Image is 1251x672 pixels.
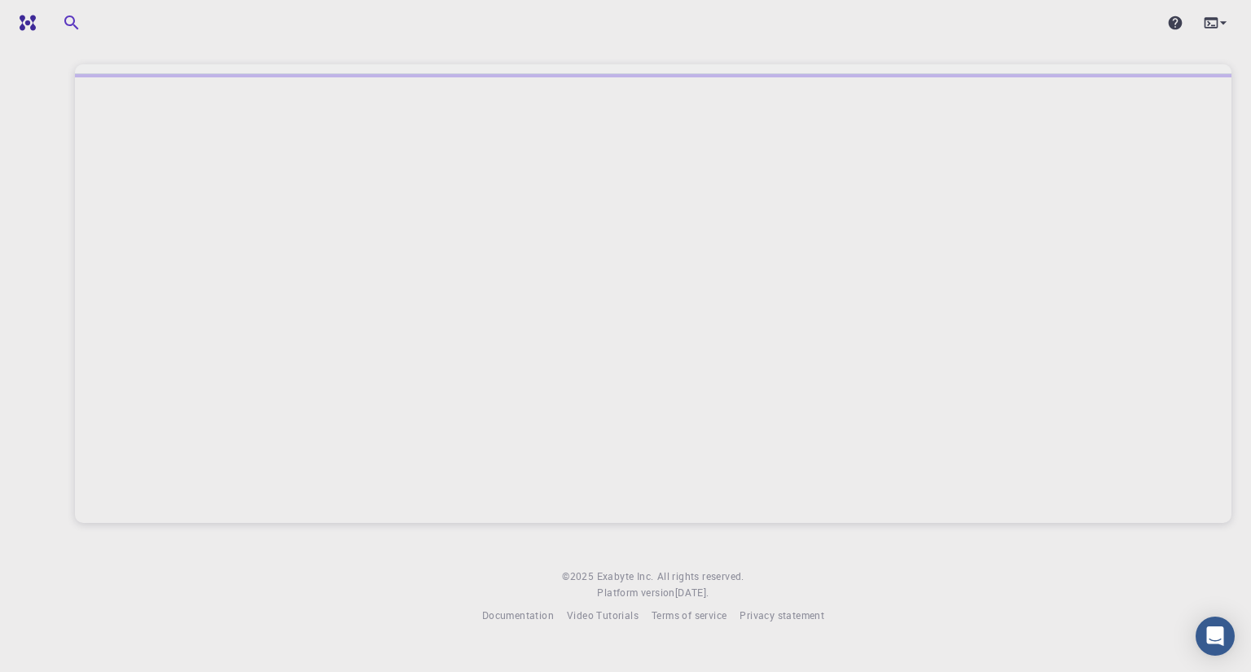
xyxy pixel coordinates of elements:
span: Exabyte Inc. [597,569,654,582]
span: Video Tutorials [567,608,639,621]
a: Documentation [482,608,554,624]
div: Open Intercom Messenger [1196,617,1235,656]
span: Documentation [482,608,554,621]
span: [DATE] . [675,586,709,599]
span: Terms of service [652,608,726,621]
span: Privacy statement [740,608,824,621]
span: Platform version [597,585,674,601]
a: Privacy statement [740,608,824,624]
a: Exabyte Inc. [597,569,654,585]
img: logo [13,15,36,31]
a: Terms of service [652,608,726,624]
span: All rights reserved. [657,569,744,585]
a: [DATE]. [675,585,709,601]
a: Video Tutorials [567,608,639,624]
span: © 2025 [562,569,596,585]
